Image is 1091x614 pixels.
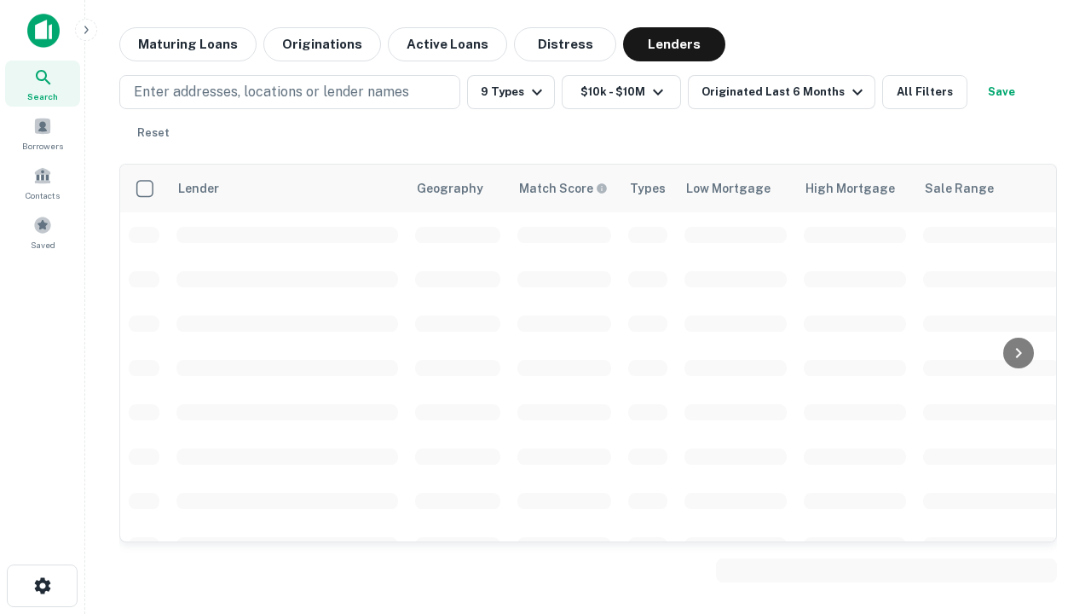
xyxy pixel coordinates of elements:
div: Low Mortgage [686,178,771,199]
div: Types [630,178,666,199]
button: Active Loans [388,27,507,61]
span: Saved [31,238,55,252]
button: $10k - $10M [562,75,681,109]
span: Contacts [26,188,60,202]
a: Saved [5,209,80,255]
th: Capitalize uses an advanced AI algorithm to match your search with the best lender. The match sco... [509,165,620,212]
th: High Mortgage [795,165,915,212]
th: Geography [407,165,509,212]
div: Capitalize uses an advanced AI algorithm to match your search with the best lender. The match sco... [519,179,608,198]
button: Maturing Loans [119,27,257,61]
iframe: Chat Widget [1006,423,1091,505]
a: Search [5,61,80,107]
th: Lender [168,165,407,212]
div: Geography [417,178,483,199]
button: Lenders [623,27,725,61]
a: Borrowers [5,110,80,156]
button: 9 Types [467,75,555,109]
button: All Filters [882,75,967,109]
div: Lender [178,178,219,199]
button: Originations [263,27,381,61]
button: Distress [514,27,616,61]
div: High Mortgage [805,178,895,199]
img: capitalize-icon.png [27,14,60,48]
th: Low Mortgage [676,165,795,212]
button: Enter addresses, locations or lender names [119,75,460,109]
button: Reset [126,116,181,150]
th: Sale Range [915,165,1068,212]
a: Contacts [5,159,80,206]
p: Enter addresses, locations or lender names [134,82,409,102]
span: Borrowers [22,139,63,153]
th: Types [620,165,676,212]
button: Originated Last 6 Months [688,75,875,109]
h6: Match Score [519,179,604,198]
span: Search [27,90,58,103]
div: Originated Last 6 Months [701,82,868,102]
div: Sale Range [925,178,994,199]
button: Save your search to get updates of matches that match your search criteria. [974,75,1029,109]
